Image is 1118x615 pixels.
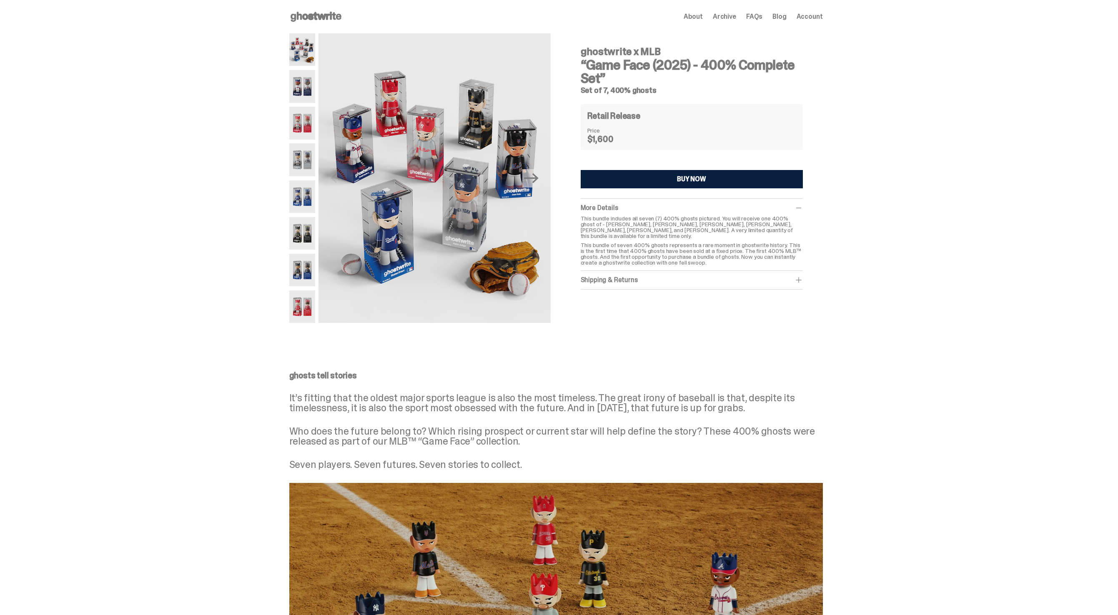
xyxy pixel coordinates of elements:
[289,393,823,413] p: It’s fitting that the oldest major sports league is also the most timeless. The great irony of ba...
[581,87,803,94] h5: Set of 7, 400% ghosts
[772,13,786,20] a: Blog
[587,135,629,143] dd: $1,600
[289,426,823,446] p: Who does the future belong to? Which rising prospect or current star will help define the story? ...
[587,112,640,120] h4: Retail Release
[713,13,736,20] a: Archive
[289,371,823,380] p: ghosts tell stories
[581,58,803,85] h3: “Game Face (2025) - 400% Complete Set”
[581,47,803,57] h4: ghostwrite x MLB
[677,176,706,182] div: BUY NOW
[289,217,316,250] img: 06-ghostwrite-mlb-game-face-complete-set-paul-skenes.png
[318,33,550,323] img: 01-ghostwrite-mlb-game-face-complete-set.png
[289,180,316,213] img: 05-ghostwrite-mlb-game-face-complete-set-shohei-ohtani.png
[581,203,618,212] span: More Details
[289,254,316,286] img: 07-ghostwrite-mlb-game-face-complete-set-juan-soto.png
[587,127,629,133] dt: Price
[289,460,823,470] p: Seven players. Seven futures. Seven stories to collect.
[289,290,316,323] img: 08-ghostwrite-mlb-game-face-complete-set-mike-trout.png
[581,276,803,284] div: Shipping & Returns
[522,169,541,187] button: Next
[581,242,803,265] p: This bundle of seven 400% ghosts represents a rare moment in ghostwrite history. This is the firs...
[581,215,803,239] p: This bundle includes all seven (7) 400% ghosts pictured. You will receive one 400% ghost of - [PE...
[581,170,803,188] button: BUY NOW
[289,143,316,176] img: 04-ghostwrite-mlb-game-face-complete-set-aaron-judge.png
[289,33,316,66] img: 01-ghostwrite-mlb-game-face-complete-set.png
[797,13,823,20] a: Account
[746,13,762,20] a: FAQs
[289,70,316,102] img: 02-ghostwrite-mlb-game-face-complete-set-ronald-acuna-jr.png
[684,13,703,20] a: About
[289,107,316,139] img: 03-ghostwrite-mlb-game-face-complete-set-bryce-harper.png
